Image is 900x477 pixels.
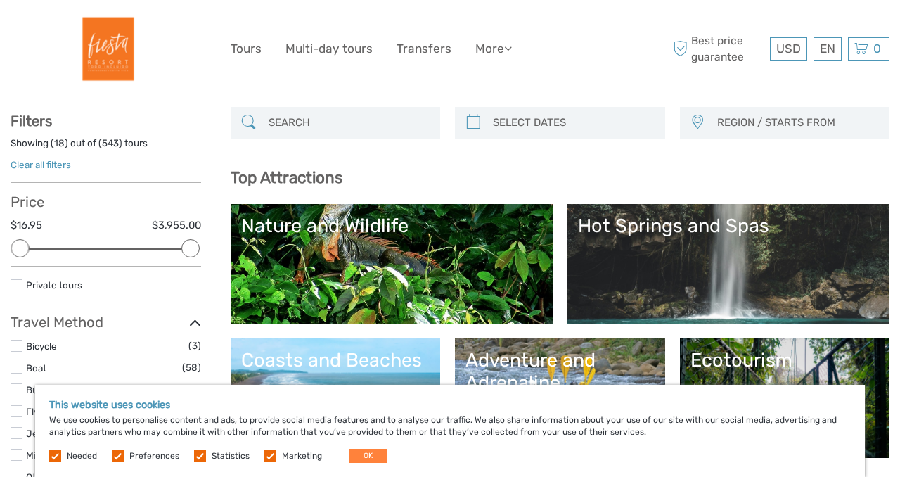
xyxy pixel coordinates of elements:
div: Hot Springs and Spas [578,215,879,237]
a: Multi-day tours [285,39,373,59]
div: EN [814,37,842,61]
label: 543 [102,136,119,150]
a: Private tours [26,279,82,291]
button: OK [349,449,387,463]
a: Bicycle [26,341,57,352]
span: 0 [871,42,883,56]
button: REGION / STARTS FROM [711,111,883,134]
div: We use cookies to personalise content and ads, to provide social media features and to analyse ou... [35,385,865,477]
h3: Travel Method [11,314,201,331]
a: Clear all filters [11,159,71,170]
a: Boat [26,362,46,374]
a: More [475,39,512,59]
a: Ecotourism [690,349,880,447]
input: SELECT DATES [487,110,658,135]
a: Hot Springs and Spas [578,215,879,313]
a: Mini Bus / Car [26,450,86,461]
div: Adventure and Adrenaline [465,349,655,395]
a: Jeep / 4x4 [26,428,75,439]
label: Statistics [212,450,250,462]
a: Nature and Wildlife [241,215,542,313]
strong: Filters [11,113,52,129]
input: SEARCH [263,110,434,135]
h3: Price [11,193,201,210]
b: Top Attractions [231,168,342,187]
div: Nature and Wildlife [241,215,542,237]
button: Open LiveChat chat widget [162,22,179,39]
label: $3,955.00 [152,218,201,233]
span: Best price guarantee [670,33,767,64]
a: Coasts and Beaches [241,349,430,447]
label: 18 [54,136,65,150]
a: Flying [26,406,52,417]
a: Bus [26,384,43,395]
label: Preferences [129,450,179,462]
img: Fiesta Resort [67,11,144,87]
label: $16.95 [11,218,42,233]
p: We're away right now. Please check back later! [20,25,159,36]
label: Needed [67,450,97,462]
a: Transfers [397,39,451,59]
h5: This website uses cookies [49,399,851,411]
div: Coasts and Beaches [241,349,430,371]
a: Adventure and Adrenaline [465,349,655,447]
div: Showing ( ) out of ( ) tours [11,136,201,158]
span: USD [776,42,801,56]
span: (3) [188,338,201,354]
label: Marketing [282,450,322,462]
div: Ecotourism [690,349,880,371]
span: (58) [182,360,201,376]
a: Tours [231,39,262,59]
span: (2) [188,381,201,397]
